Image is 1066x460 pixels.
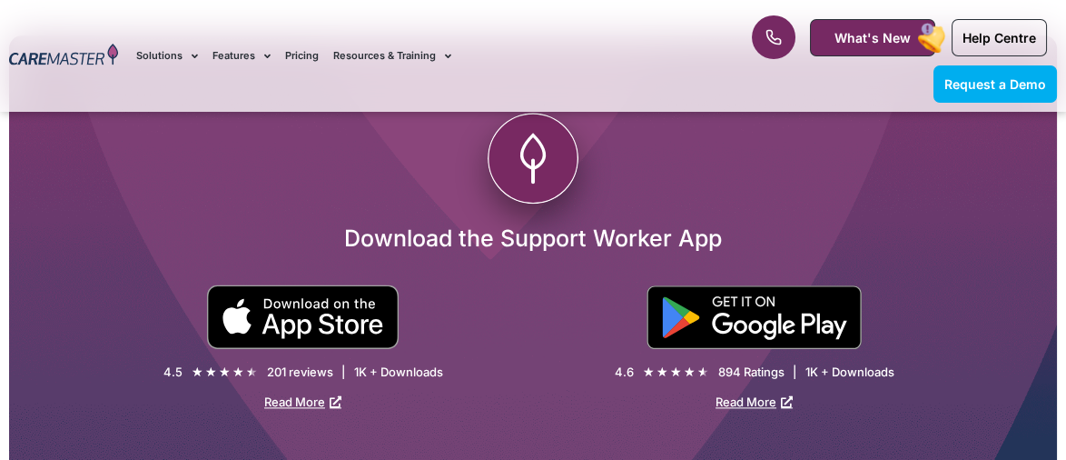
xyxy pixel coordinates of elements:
[136,25,198,86] a: Solutions
[810,19,935,56] a: What's New
[333,25,451,86] a: Resources & Training
[670,363,682,382] i: ★
[718,365,894,380] div: 894 Ratings | 1K + Downloads
[205,363,217,382] i: ★
[697,363,709,382] i: ★
[206,285,400,349] img: small black download on the apple app store button.
[643,363,709,382] div: 4.6/5
[192,363,203,382] i: ★
[716,395,793,409] a: Read More
[192,363,258,382] div: 4.5/5
[264,395,341,409] a: Read More
[136,25,680,86] nav: Menu
[933,65,1057,103] a: Request a Demo
[285,25,319,86] a: Pricing
[212,25,271,86] a: Features
[962,30,1036,45] span: Help Centre
[684,363,696,382] i: ★
[219,363,231,382] i: ★
[246,363,258,382] i: ★
[163,365,183,380] div: 4.5
[952,19,1047,56] a: Help Centre
[9,224,1057,253] h2: Download the Support Worker App
[615,365,634,380] div: 4.6
[643,363,655,382] i: ★
[944,76,1046,92] span: Request a Demo
[834,30,911,45] span: What's New
[267,365,443,380] div: 201 reviews | 1K + Downloads
[9,44,118,68] img: CareMaster Logo
[232,363,244,382] i: ★
[656,363,668,382] i: ★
